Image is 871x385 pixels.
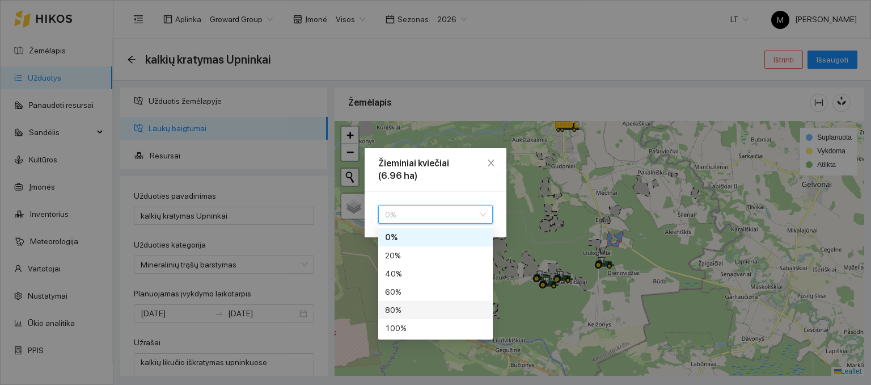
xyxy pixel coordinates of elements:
span: close [487,158,496,168]
div: 80 % [385,304,486,316]
div: 60 % [385,286,486,298]
div: 0 % [385,231,486,244]
div: (6.96 ha) [378,170,493,182]
div: Žieminiai kviečiai [378,157,493,170]
div: 40 % [385,267,486,280]
button: Close [476,148,506,179]
div: 100 % [385,322,486,334]
div: 20 % [385,249,486,262]
span: 0 % [385,206,486,223]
